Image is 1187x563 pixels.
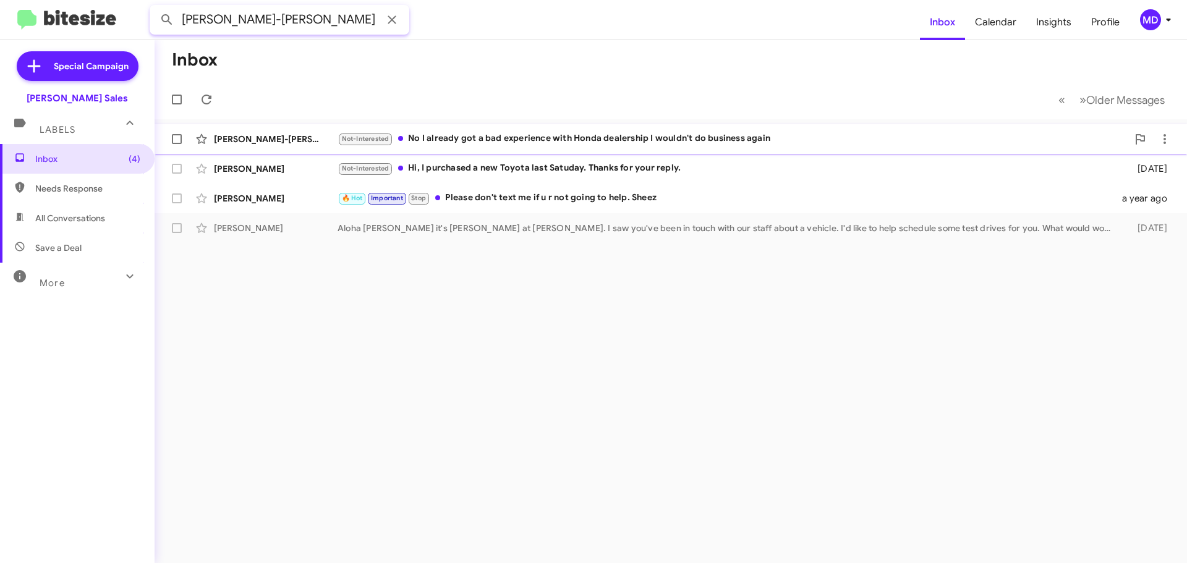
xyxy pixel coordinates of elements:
[172,50,218,70] h1: Inbox
[338,222,1118,234] div: Aloha [PERSON_NAME] it's [PERSON_NAME] at [PERSON_NAME]. I saw you've been in touch with our staf...
[338,161,1118,176] div: Hi, I purchased a new Toyota last Satuday. Thanks for your reply.
[1140,9,1161,30] div: MD
[1118,222,1177,234] div: [DATE]
[35,182,140,195] span: Needs Response
[40,124,75,135] span: Labels
[17,51,138,81] a: Special Campaign
[342,135,389,143] span: Not-Interested
[35,242,82,254] span: Save a Deal
[129,153,140,165] span: (4)
[342,194,363,202] span: 🔥 Hot
[338,132,1128,146] div: No I already got a bad experience with Honda dealership I wouldn't do business again
[35,153,140,165] span: Inbox
[1086,93,1165,107] span: Older Messages
[54,60,129,72] span: Special Campaign
[35,212,105,224] span: All Conversations
[27,92,128,104] div: [PERSON_NAME] Sales
[1052,87,1172,112] nav: Page navigation example
[1058,92,1065,108] span: «
[1118,163,1177,175] div: [DATE]
[342,164,389,172] span: Not-Interested
[965,4,1026,40] a: Calendar
[150,5,409,35] input: Search
[1051,87,1073,112] button: Previous
[214,222,338,234] div: [PERSON_NAME]
[411,194,426,202] span: Stop
[1072,87,1172,112] button: Next
[214,163,338,175] div: [PERSON_NAME]
[1118,192,1177,205] div: a year ago
[214,192,338,205] div: [PERSON_NAME]
[920,4,965,40] a: Inbox
[1130,9,1173,30] button: MD
[40,277,65,289] span: More
[1081,4,1130,40] a: Profile
[371,194,403,202] span: Important
[338,191,1118,205] div: Please don't text me if u r not going to help. Sheez
[1026,4,1081,40] a: Insights
[214,133,338,145] div: [PERSON_NAME]-[PERSON_NAME]
[1079,92,1086,108] span: »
